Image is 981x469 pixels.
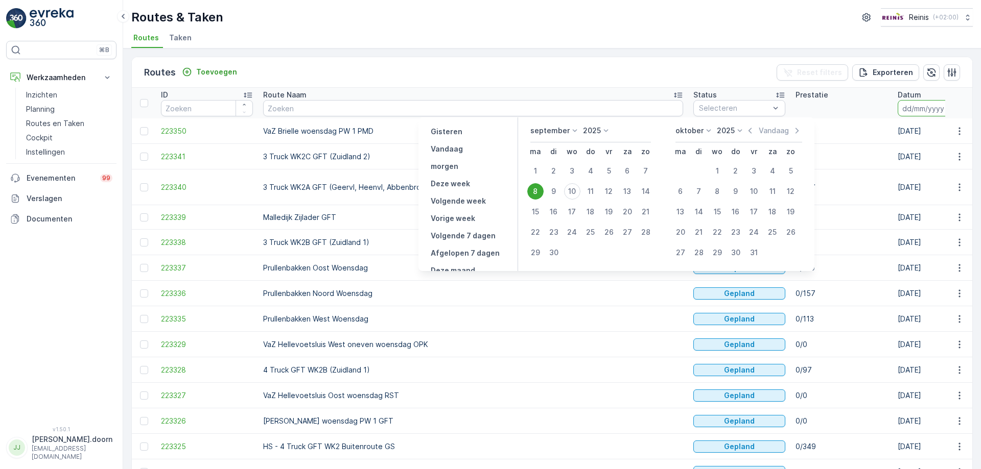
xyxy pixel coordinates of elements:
[564,183,580,200] div: 10
[783,163,799,179] div: 5
[27,173,94,183] p: Evenementen
[263,441,683,452] p: HS - 4 Truck GFT WK2 Buitenroute GS
[724,314,755,324] p: Gepland
[161,314,253,324] a: 223335
[527,244,544,261] div: 29
[724,365,755,375] p: Gepland
[728,244,744,261] div: 30
[22,116,116,131] a: Routes en Taken
[161,441,253,452] a: 223325
[431,196,486,206] p: Volgende week
[140,213,148,221] div: Toggle Row Selected
[527,224,544,240] div: 22
[709,224,726,240] div: 22
[161,263,253,273] span: 223337
[782,142,800,161] th: zondag
[796,288,887,299] p: 0/157
[161,416,253,426] a: 223326
[699,103,769,113] p: Selecteren
[852,64,919,81] button: Exporteren
[263,237,683,248] p: 3 Truck WK2B GFT (Zuidland 1)
[6,168,116,188] a: Evenementen99
[263,126,683,136] p: VaZ Brielle woensdag PW 1 PMD
[783,204,799,220] div: 19
[546,224,562,240] div: 23
[672,244,689,261] div: 27
[263,90,307,100] p: Route Naam
[6,434,116,461] button: JJ[PERSON_NAME].doorn[EMAIL_ADDRESS][DOMAIN_NAME]
[140,153,148,161] div: Toggle Row Selected
[582,224,599,240] div: 25
[708,142,727,161] th: woensdag
[140,340,148,349] div: Toggle Row Selected
[263,416,683,426] p: [PERSON_NAME] woensdag PW 1 GFT
[709,204,726,220] div: 15
[709,183,726,200] div: 8
[777,64,848,81] button: Reset filters
[546,183,562,200] div: 9
[263,339,683,350] p: VaZ Hellevoetsluis West oneven woensdag OPK
[102,174,110,182] p: 99
[527,183,544,200] div: 8
[746,183,762,200] div: 10
[140,289,148,298] div: Toggle Row Selected
[693,364,785,376] button: Gepland
[26,133,53,143] p: Cockpit
[638,224,654,240] div: 28
[161,182,253,192] a: 223340
[131,9,223,26] p: Routes & Taken
[6,8,27,29] img: logo
[898,100,968,116] input: dd/mm/yyyy
[619,163,636,179] div: 6
[672,224,689,240] div: 20
[563,142,581,161] th: woensdag
[546,244,562,261] div: 30
[546,163,562,179] div: 2
[693,313,785,325] button: Gepland
[933,13,959,21] p: ( +02:00 )
[691,183,707,200] div: 7
[582,183,599,200] div: 11
[161,126,253,136] span: 223350
[881,8,973,27] button: Reinis(+02:00)
[898,90,921,100] p: Datum
[796,237,887,248] p: 0/97
[527,163,544,179] div: 1
[796,152,887,162] p: 0/133
[178,66,241,78] button: Toevoegen
[796,314,887,324] p: 0/113
[601,224,617,240] div: 26
[161,390,253,401] a: 223327
[6,188,116,209] a: Verslagen
[724,441,755,452] p: Gepland
[796,90,828,100] p: Prestatie
[427,160,462,172] button: morgen
[796,441,887,452] p: 0/349
[161,100,253,116] input: Zoeken
[638,163,654,179] div: 7
[545,142,563,161] th: dinsdag
[582,204,599,220] div: 18
[691,224,707,240] div: 21
[638,183,654,200] div: 14
[693,287,785,300] button: Gepland
[27,193,112,204] p: Verslagen
[427,195,490,207] button: Volgende week
[263,314,683,324] p: Prullenbakken West Woensdag
[6,209,116,229] a: Documenten
[161,212,253,223] a: 223339
[32,445,112,461] p: [EMAIL_ADDRESS][DOMAIN_NAME]
[526,142,545,161] th: maandag
[881,12,905,23] img: Reinis-Logo-Vrijstaand_Tekengebied-1-copy2_aBO4n7j.png
[759,126,789,136] p: Vandaag
[690,142,708,161] th: dinsdag
[6,426,116,432] span: v 1.50.1
[22,131,116,145] a: Cockpit
[796,263,887,273] p: 0/129
[161,237,253,248] span: 223338
[26,90,57,100] p: Inzichten
[427,178,474,190] button: Deze week
[140,315,148,323] div: Toggle Row Selected
[764,163,781,179] div: 4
